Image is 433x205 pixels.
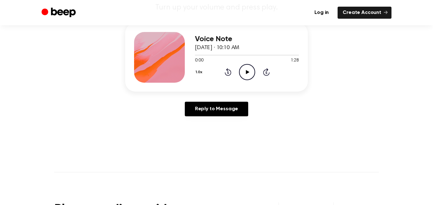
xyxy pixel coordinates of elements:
span: 1:28 [291,57,299,64]
a: Beep [42,7,77,19]
button: 1.0x [195,67,205,78]
a: Log in [309,7,334,19]
span: 0:00 [195,57,203,64]
span: [DATE] · 10:10 AM [195,45,239,51]
a: Reply to Message [185,102,248,116]
h3: Voice Note [195,35,299,43]
a: Create Account [338,7,391,19]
